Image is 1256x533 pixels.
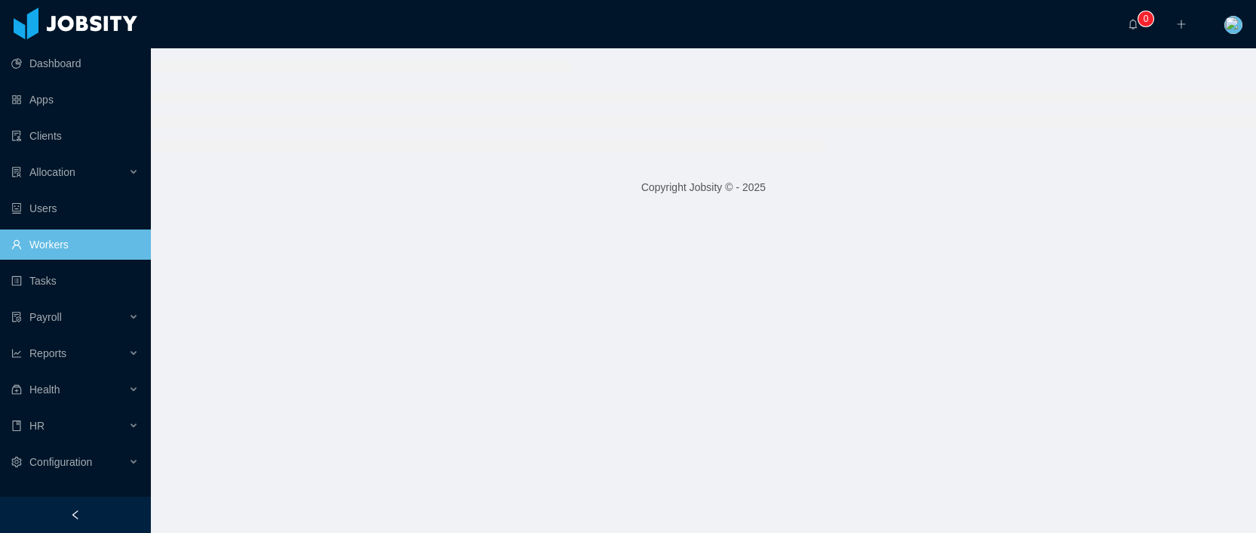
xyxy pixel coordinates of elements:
i: icon: line-chart [11,348,22,359]
i: icon: setting [11,457,22,467]
a: icon: robotUsers [11,193,139,223]
i: icon: file-protect [11,312,22,322]
a: icon: appstoreApps [11,85,139,115]
i: icon: plus [1176,19,1187,29]
span: Payroll [29,311,62,323]
span: Health [29,384,60,396]
span: Allocation [29,166,75,178]
i: icon: book [11,421,22,431]
a: icon: auditClients [11,121,139,151]
i: icon: bell [1128,19,1138,29]
span: HR [29,420,45,432]
a: icon: pie-chartDashboard [11,48,139,79]
a: icon: profileTasks [11,266,139,296]
a: icon: userWorkers [11,230,139,260]
footer: Copyright Jobsity © - 2025 [151,162,1256,214]
i: icon: medicine-box [11,384,22,395]
span: Reports [29,347,66,359]
i: icon: solution [11,167,22,177]
sup: 0 [1138,11,1153,26]
span: Configuration [29,456,92,468]
img: 258dced0-fa31-11e7-ab37-b15c1c349172_5c7e7c09b5088.jpeg [1224,16,1242,34]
